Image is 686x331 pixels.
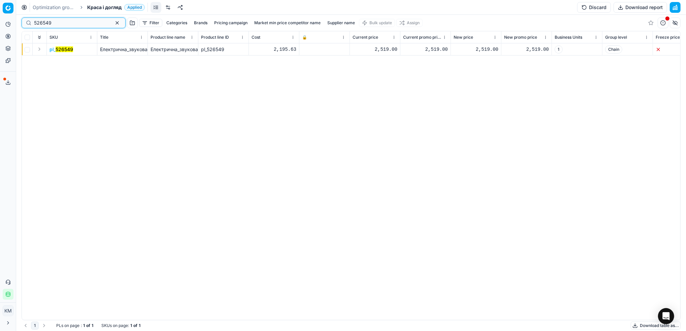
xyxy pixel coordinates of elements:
button: Supplier name [325,19,358,27]
div: 2,519.00 [504,46,549,53]
span: Applied [124,4,145,11]
div: 2,519.00 [353,46,397,53]
span: Current price [353,35,378,40]
button: Download report [614,2,667,13]
button: Filter [139,19,162,27]
button: pl_526549 [50,46,73,53]
input: Search by SKU or title [34,20,108,26]
button: 1 [31,322,39,330]
button: Categories [164,19,190,27]
div: Електрична_звукова_зубна_щітка_Philips_Sonicare_3100_series_(HX3671/14) [151,46,195,53]
button: Bulk update [359,19,395,27]
div: Open Intercom Messenger [658,308,674,324]
span: Product line name [151,35,185,40]
span: Group level [605,35,627,40]
div: 2,519.00 [403,46,448,53]
strong: 1 [130,323,132,328]
strong: 1 [92,323,93,328]
span: SKU [50,35,58,40]
mark: 526549 [56,46,73,52]
button: Expand all [35,33,43,41]
div: 2,519.00 [454,46,498,53]
span: Title [100,35,108,40]
div: : [56,323,93,328]
button: Go to previous page [22,322,30,330]
span: 1 [555,45,563,53]
button: Discard [577,2,611,13]
button: Market min price competitor name [252,19,323,27]
span: PLs on page [56,323,79,328]
span: New price [454,35,473,40]
button: Pricing campaign [211,19,250,27]
a: Optimization groups [33,4,76,11]
button: КM [3,305,13,316]
button: Brands [191,19,210,27]
strong: of [86,323,90,328]
button: Download table as... [631,322,681,330]
span: Cost [252,35,260,40]
button: Expand [35,45,43,53]
span: Product line ID [201,35,229,40]
span: pl_ [50,46,73,53]
span: SKUs on page : [101,323,129,328]
div: 2,195.63 [252,46,296,53]
nav: breadcrumb [33,4,145,11]
strong: 1 [139,323,140,328]
span: Chain [605,45,622,53]
span: 🔒 [302,35,307,40]
nav: pagination [22,322,48,330]
div: pl_526549 [201,46,246,53]
strong: 1 [83,323,85,328]
strong: of [133,323,137,328]
button: Assign [396,19,423,27]
span: Freeze price [656,35,680,40]
span: Електрична_звукова_зубна_щітка_Philips_Sonicare_3100_series_(HX3671/14) [100,46,272,52]
span: Current promo price [403,35,441,40]
button: Go to next page [40,322,48,330]
span: Краса і догляд [87,4,122,11]
span: New promo price [504,35,537,40]
span: Краса і доглядApplied [87,4,145,11]
span: Business Units [555,35,582,40]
